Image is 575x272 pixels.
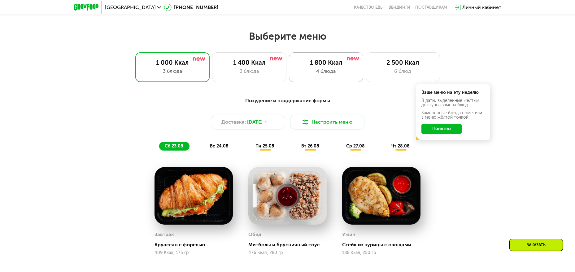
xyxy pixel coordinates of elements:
[372,68,433,75] div: 6 блюд
[421,111,485,120] div: Заменённые блюда пометили в меню жёлтой точкой.
[248,242,332,248] div: Митболы и брусничный соус
[462,4,501,11] div: Личный кабинет
[105,5,156,10] span: [GEOGRAPHIC_DATA]
[219,68,280,75] div: 3 блюда
[155,250,233,255] div: 409 Ккал, 175 гр
[421,124,462,134] button: Понятно
[155,230,174,239] div: Завтрак
[142,59,203,66] div: 1 000 Ккал
[247,118,263,126] span: [DATE]
[342,250,420,255] div: 186 Ккал, 250 гр
[295,59,357,66] div: 1 800 Ккал
[372,59,433,66] div: 2 500 Ккал
[415,5,447,10] div: поставщикам
[248,230,261,239] div: Обед
[164,4,218,11] a: [PHONE_NUMBER]
[165,143,183,149] span: сб 23.08
[255,143,274,149] span: пн 25.08
[346,143,365,149] span: ср 27.08
[342,242,425,248] div: Стейк из курицы с овощами
[295,68,357,75] div: 4 блюда
[142,68,203,75] div: 3 блюда
[221,118,246,126] span: Доставка:
[389,5,410,10] a: Вендинги
[354,5,384,10] a: Качество еды
[104,97,471,105] div: Похудение и поддержание формы
[219,59,280,66] div: 1 400 Ккал
[391,143,410,149] span: чт 28.08
[509,239,563,251] div: Заказать
[342,230,355,239] div: Ужин
[248,250,327,255] div: 476 Ккал, 280 гр
[421,90,485,95] div: Ваше меню на эту неделю
[421,99,485,107] div: В даты, выделенные желтым, доступна замена блюд.
[155,242,238,248] div: Круассан с форелью
[210,143,229,149] span: вс 24.08
[290,115,364,129] button: Настроить меню
[301,143,319,149] span: вт 26.08
[20,30,555,42] h2: Выберите меню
